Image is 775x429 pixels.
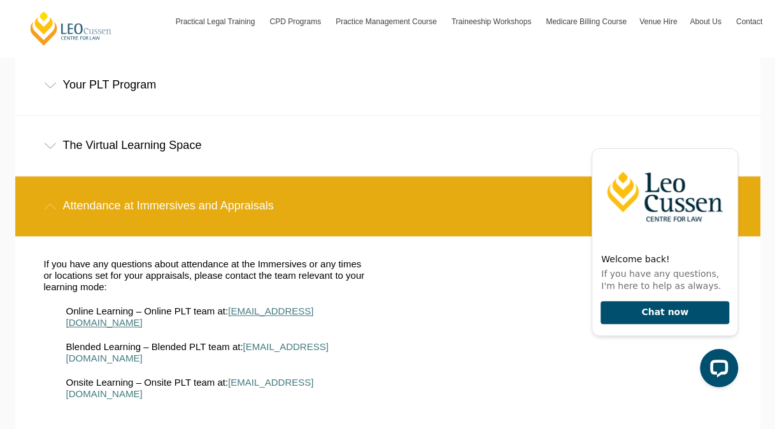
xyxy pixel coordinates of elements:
a: [EMAIL_ADDRESS][DOMAIN_NAME] [66,306,314,328]
a: [EMAIL_ADDRESS][DOMAIN_NAME] [66,377,314,399]
a: Practice Management Course [329,3,445,40]
a: Medicare Billing Course [539,3,633,40]
iframe: LiveChat chat widget [581,125,743,397]
span: If you have any questions about attendance at the Immersives or any times or locations set for yo... [44,258,365,292]
div: Attendance at Immersives and Appraisals [15,176,760,236]
a: CPD Programs [263,3,329,40]
a: Traineeship Workshops [445,3,539,40]
span: Online Learning – Online PLT team at: [66,306,229,316]
span: Onsite Learning – Onsite PLT team at: [66,377,229,388]
a: About Us [683,3,729,40]
a: Practical Legal Training [169,3,264,40]
a: [PERSON_NAME] Centre for Law [29,10,113,46]
div: Your PLT Program [15,55,760,115]
a: Venue Hire [633,3,683,40]
div: The Virtual Learning Space [15,116,760,175]
a: Contact [730,3,769,40]
a: [EMAIL_ADDRESS][DOMAIN_NAME] [66,341,329,363]
span: Blended Learning – Blended PLT team at: [66,341,243,352]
